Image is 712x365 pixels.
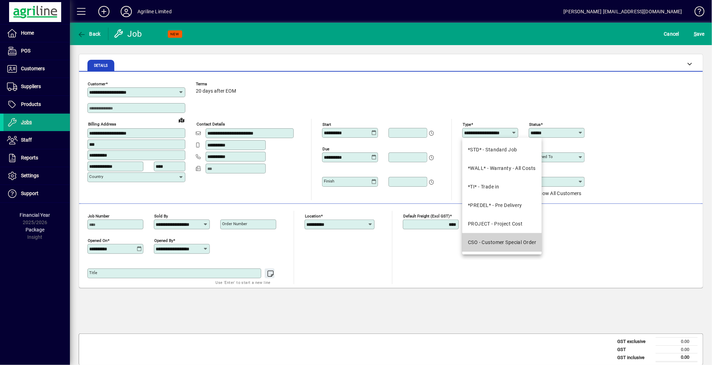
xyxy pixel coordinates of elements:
[171,32,179,36] span: NEW
[222,221,247,226] mat-label: Order number
[403,214,450,219] mat-label: Default Freight (excl GST)
[462,215,542,233] mat-option: PROJECT - Project Cost
[462,141,542,159] mat-option: *STD* - Standard Job
[614,353,656,362] td: GST inclusive
[662,28,681,40] button: Cancel
[468,239,536,246] div: CSO - Customer Special Order
[21,101,41,107] span: Products
[154,214,168,219] mat-label: Sold by
[176,114,187,126] a: View on map
[324,179,334,184] mat-label: Finish
[216,278,271,286] mat-hint: Use 'Enter' to start a new line
[614,338,656,346] td: GST exclusive
[462,178,542,196] mat-option: *TI* - Trade in
[115,5,137,18] button: Profile
[462,233,542,252] mat-option: CSO - Customer Special Order
[89,174,103,179] mat-label: Country
[154,238,173,243] mat-label: Opened by
[21,173,39,178] span: Settings
[21,84,41,89] span: Suppliers
[305,214,321,219] mat-label: Location
[26,227,44,232] span: Package
[468,146,517,153] div: *STD* - Standard Job
[77,31,101,37] span: Back
[462,159,542,178] mat-option: *WALL* - Warranty - All Costs
[3,42,70,60] a: POS
[88,81,106,86] mat-label: Customer
[656,345,698,353] td: 0.00
[21,119,32,125] span: Jobs
[462,196,542,215] mat-option: *PREDEL* - Pre Delivery
[3,78,70,95] a: Suppliers
[694,31,697,37] span: S
[76,28,102,40] button: Back
[3,96,70,113] a: Products
[89,270,97,275] mat-label: Title
[21,191,38,196] span: Support
[137,6,172,17] div: Agriline Limited
[88,214,109,219] mat-label: Job number
[93,5,115,18] button: Add
[21,48,30,53] span: POS
[689,1,703,24] a: Knowledge Base
[468,220,523,228] div: PROJECT - Project Cost
[322,146,329,151] mat-label: Due
[70,28,108,40] app-page-header-button: Back
[20,212,50,218] span: Financial Year
[529,122,541,127] mat-label: Status
[114,28,143,40] div: Job
[3,149,70,167] a: Reports
[664,28,679,40] span: Cancel
[196,82,238,86] span: Terms
[692,28,706,40] button: Save
[21,137,32,143] span: Staff
[468,165,536,172] div: *WALL* - Warranty - All Costs
[614,345,656,353] td: GST
[468,183,499,191] div: *TI* - Trade in
[3,167,70,185] a: Settings
[88,238,107,243] mat-label: Opened On
[564,6,682,17] div: [PERSON_NAME] [EMAIL_ADDRESS][DOMAIN_NAME]
[322,122,331,127] mat-label: Start
[694,28,705,40] span: ave
[535,190,582,197] label: Show All Customers
[196,88,236,94] span: 20 days after EOM
[3,60,70,78] a: Customers
[21,155,38,160] span: Reports
[3,24,70,42] a: Home
[21,66,45,71] span: Customers
[463,122,471,127] mat-label: Type
[21,30,34,36] span: Home
[656,353,698,362] td: 0.00
[468,202,522,209] div: *PREDEL* - Pre Delivery
[3,185,70,202] a: Support
[94,64,108,67] span: Details
[656,338,698,346] td: 0.00
[3,131,70,149] a: Staff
